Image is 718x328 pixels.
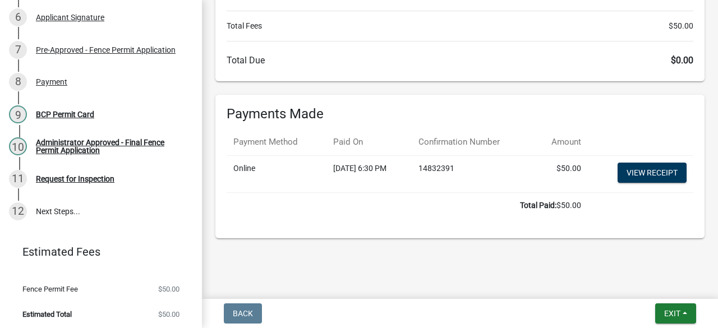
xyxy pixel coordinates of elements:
div: Administrator Approved - Final Fence Permit Application [36,138,184,154]
span: Exit [664,309,680,318]
span: $50.00 [669,20,693,32]
div: BCP Permit Card [36,110,94,118]
div: 9 [9,105,27,123]
span: Estimated Total [22,311,72,318]
div: 11 [9,170,27,188]
span: Back [233,309,253,318]
span: $0.00 [671,55,693,66]
b: Total Paid: [520,201,556,210]
div: 10 [9,137,27,155]
div: Applicant Signature [36,13,104,21]
div: 8 [9,73,27,91]
td: Online [227,155,326,192]
span: $50.00 [158,311,179,318]
td: $50.00 [227,192,588,218]
th: Confirmation Number [412,129,533,155]
th: Amount [533,129,588,155]
li: Total Fees [227,20,693,32]
a: Estimated Fees [9,241,184,263]
div: 6 [9,8,27,26]
a: View receipt [618,163,687,183]
td: [DATE] 6:30 PM [326,155,412,192]
span: $50.00 [158,285,179,293]
span: Fence Permit Fee [22,285,78,293]
h6: Total Due [227,55,693,66]
th: Payment Method [227,129,326,155]
h6: Payments Made [227,106,693,122]
div: 7 [9,41,27,59]
div: Request for Inspection [36,175,114,183]
td: $50.00 [533,155,588,192]
div: Pre-Approved - Fence Permit Application [36,46,176,54]
div: 12 [9,202,27,220]
div: Payment [36,78,67,86]
button: Exit [655,303,696,324]
button: Back [224,303,262,324]
th: Paid On [326,129,412,155]
td: 14832391 [412,155,533,192]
